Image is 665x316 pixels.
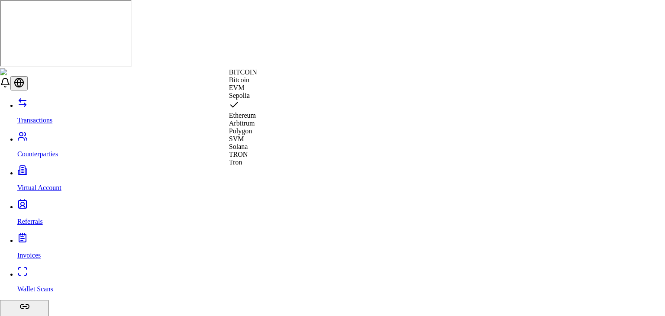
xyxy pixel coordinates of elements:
[229,151,257,158] div: TRON
[229,143,248,150] span: Solana
[229,68,257,76] div: BITCOIN
[229,112,256,119] span: Ethereum
[229,158,242,166] span: Tron
[229,135,257,143] div: SVM
[229,76,249,84] span: Bitcoin
[229,119,255,127] span: Arbitrum
[229,127,252,135] span: Polygon
[229,68,257,166] div: Suggestions
[229,84,257,92] div: EVM
[229,92,250,99] span: Sepolia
